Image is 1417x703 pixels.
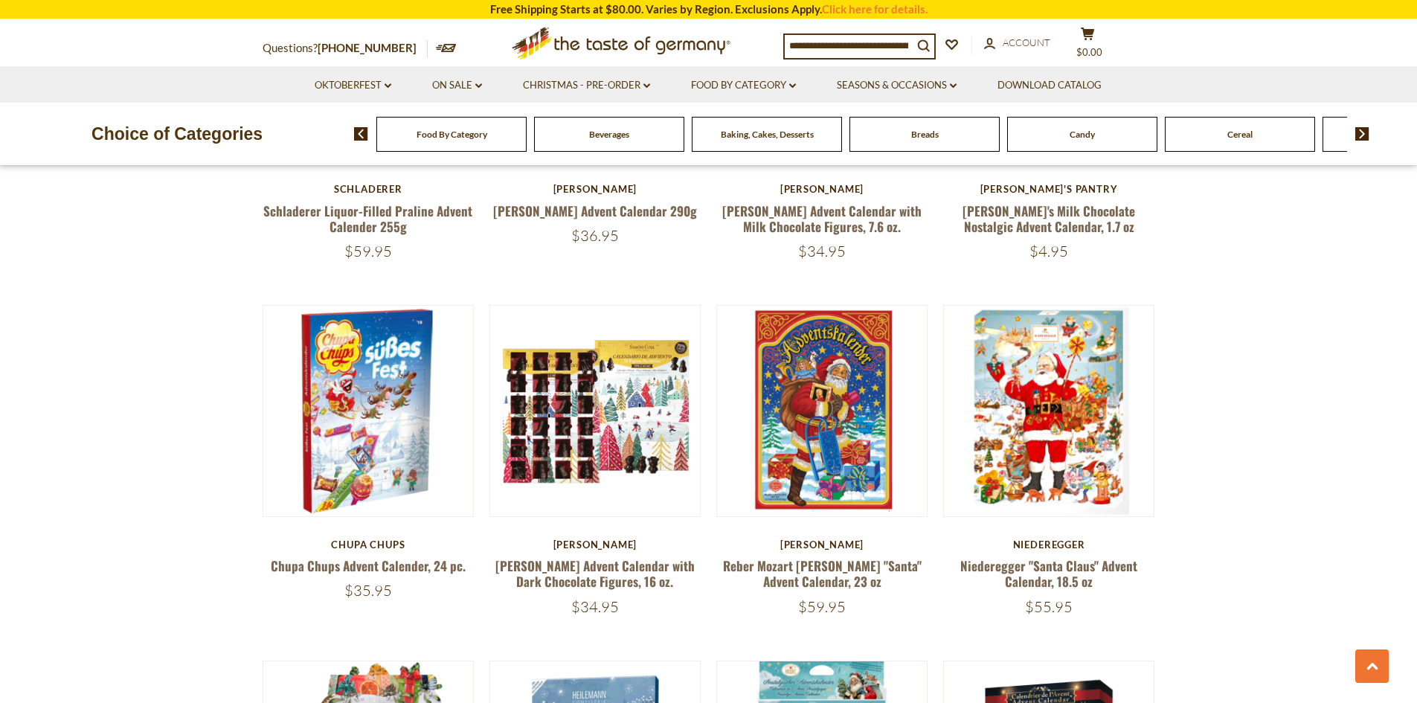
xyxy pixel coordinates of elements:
img: Chupa Chups Advent Calender, 24 pc. [263,306,474,516]
img: previous arrow [354,127,368,141]
a: Schladerer Liquor-Filled Praline Advent Calender 255g [263,202,472,236]
span: $55.95 [1025,597,1073,616]
a: Oktoberfest [315,77,391,94]
a: Reber Mozart [PERSON_NAME] "Santa" Advent Calendar, 23 oz [723,556,922,591]
a: Account [984,35,1050,51]
div: Niederegger [943,539,1155,550]
a: Candy [1070,129,1095,140]
div: Chupa Chups [263,539,475,550]
div: [PERSON_NAME] [716,539,928,550]
a: Seasons & Occasions [837,77,957,94]
a: [PERSON_NAME] Advent Calendar 290g [493,202,697,220]
span: $59.95 [344,242,392,260]
span: $34.95 [798,242,846,260]
a: Beverages [589,129,629,140]
div: [PERSON_NAME] [489,183,701,195]
a: Click here for details. [822,2,928,16]
p: Questions? [263,39,428,58]
span: $34.95 [571,597,619,616]
a: On Sale [432,77,482,94]
a: Download Catalog [997,77,1102,94]
span: $35.95 [344,581,392,600]
img: next arrow [1355,127,1369,141]
div: [PERSON_NAME] [716,183,928,195]
img: Niederegger "Santa Claus" Advent Calendar, 18.5 oz [944,306,1154,516]
span: $4.95 [1029,242,1068,260]
a: Christmas - PRE-ORDER [523,77,650,94]
img: Reber Mozart Kugel "Santa" Advent Calendar, 23 oz [717,306,928,516]
span: Account [1003,36,1050,48]
a: [PERSON_NAME]'s Milk Chocolate Nostalgic Advent Calendar, 1.7 oz [963,202,1135,236]
a: [PERSON_NAME] Advent Calendar with Dark Chocolate Figures, 16 oz. [495,556,695,591]
a: Chupa Chups Advent Calender, 24 pc. [271,556,466,575]
div: [PERSON_NAME] [489,539,701,550]
a: [PHONE_NUMBER] [318,41,417,54]
span: $36.95 [571,226,619,245]
a: Cereal [1227,129,1253,140]
span: $0.00 [1076,46,1102,58]
a: Niederegger "Santa Claus" Advent Calendar, 18.5 oz [960,556,1137,591]
button: $0.00 [1066,27,1111,64]
a: Baking, Cakes, Desserts [721,129,814,140]
span: $59.95 [798,597,846,616]
a: Breads [911,129,939,140]
a: Food By Category [691,77,796,94]
a: Food By Category [417,129,487,140]
a: [PERSON_NAME] Advent Calendar with Milk Chocolate Figures, 7.6 oz. [722,202,922,236]
div: Schladerer [263,183,475,195]
img: Simón Coll Advent Calendar with Dark Chocolate Figures, 16 oz. [490,306,701,516]
div: [PERSON_NAME]'s Pantry [943,183,1155,195]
